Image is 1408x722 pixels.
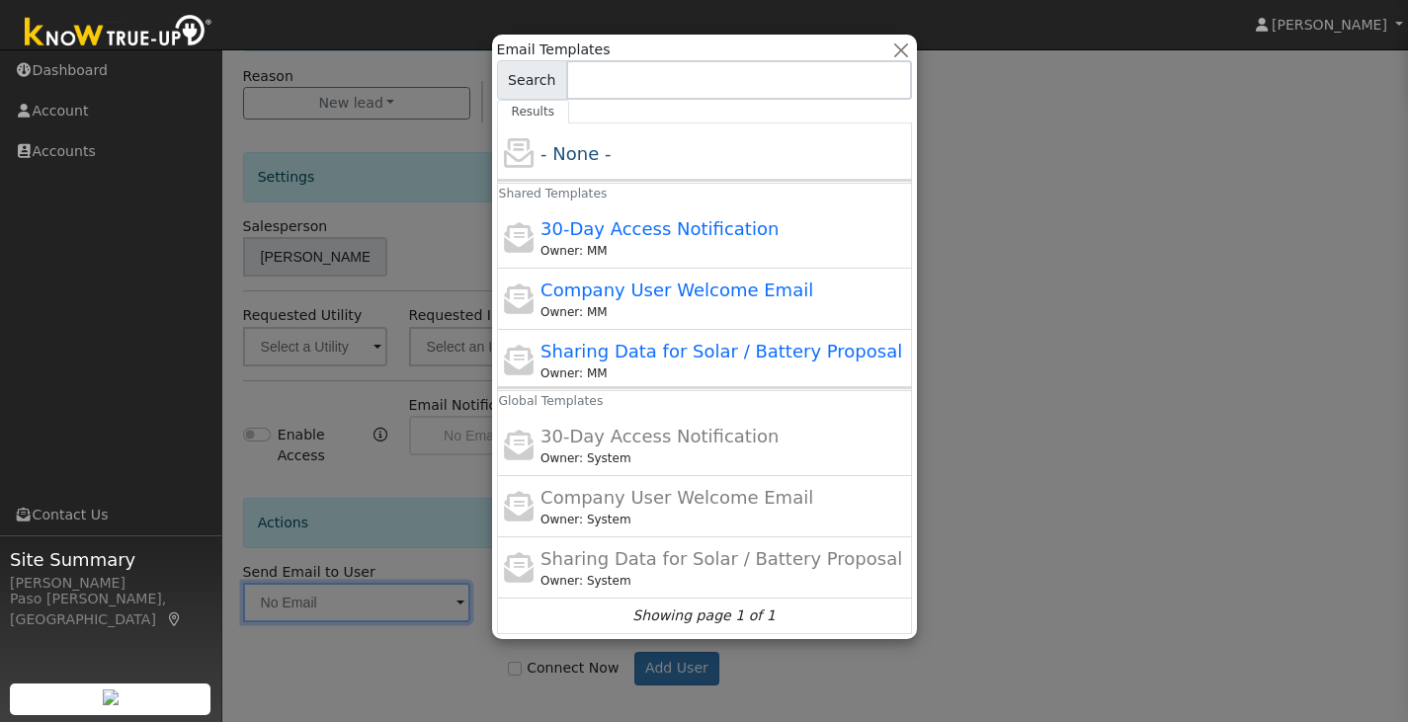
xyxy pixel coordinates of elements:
span: Company User Welcome Email [540,487,813,508]
span: 30-Day Access Notification [540,218,779,239]
span: Company User Welcome Email [540,280,813,300]
div: Leroy Coffman [540,449,907,467]
a: Map [166,611,184,627]
span: Site Summary [10,546,211,573]
span: - None - [540,143,611,164]
img: retrieve [103,689,119,705]
div: [PERSON_NAME] [10,573,211,594]
span: 30-Day Access Notification [540,426,779,446]
span: [PERSON_NAME] [1272,17,1387,33]
span: Sharing Data for Solar / Battery Proposal [540,341,902,361]
div: Mark Miller [540,303,907,321]
div: Leroy Coffman [540,572,907,590]
h6: Shared Templates [485,180,513,208]
div: Leroy Coffman [540,511,907,528]
div: Mark Miller [540,364,907,382]
h6: Global Templates [485,387,513,416]
div: Paso [PERSON_NAME], [GEOGRAPHIC_DATA] [10,589,211,630]
span: Sharing Data for Solar / Battery Proposal [540,548,902,569]
i: Showing page 1 of 1 [632,605,775,626]
a: Results [497,100,570,123]
img: Know True-Up [15,11,222,55]
div: Mark Miller [540,242,907,260]
span: Search [497,60,567,100]
span: Email Templates [497,40,611,60]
